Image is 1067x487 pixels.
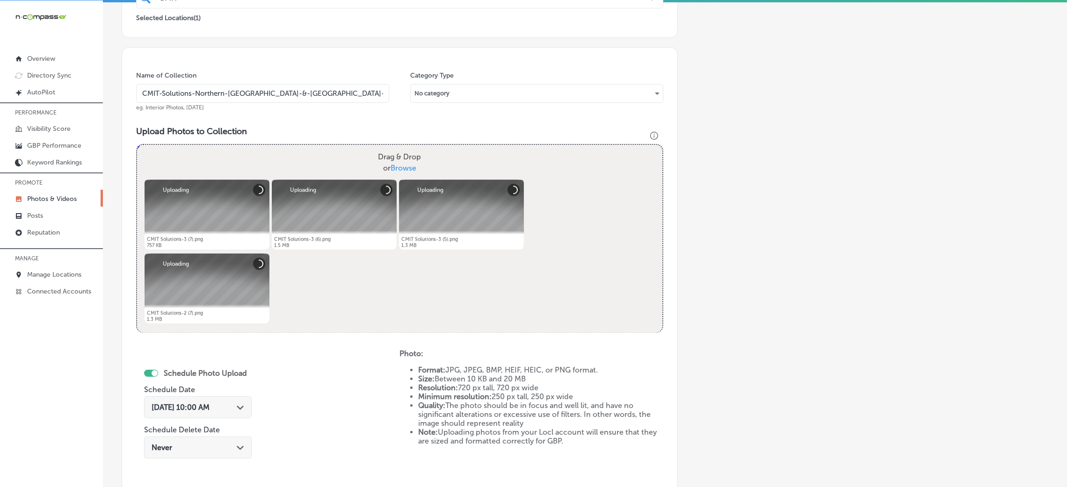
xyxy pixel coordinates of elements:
p: Overview [27,55,55,63]
span: Browse [391,164,416,172]
span: [DATE] 10:00 AM [152,403,210,412]
p: Directory Sync [27,72,72,79]
p: Photos & Videos [27,195,77,203]
p: Reputation [27,229,60,236]
div: No category [411,86,663,101]
p: Keyword Rankings [27,158,82,166]
label: Schedule Photo Upload [164,369,247,378]
p: Selected Locations ( 1 ) [136,10,201,22]
p: Posts [27,212,43,220]
strong: Format: [418,365,445,374]
label: Name of Collection [136,72,196,79]
strong: Note: [418,428,438,437]
input: Title [136,84,389,103]
strong: Size: [418,374,435,383]
h3: Upload Photos to Collection [136,126,663,136]
label: Category Type [410,72,454,79]
li: Uploading photos from your Locl account will ensure that they are sized and formatted correctly f... [418,428,663,445]
label: Drag & Drop or [374,148,425,178]
li: The photo should be in focus and well lit, and have no significant alterations or excessive use o... [418,401,663,428]
li: Between 10 KB and 20 MB [418,374,663,383]
span: Never [152,443,172,452]
p: GBP Performance [27,142,81,150]
label: Schedule Date [144,385,195,394]
strong: Photo: [399,349,423,358]
li: JPG, JPEG, BMP, HEIF, HEIC, or PNG format. [418,365,663,374]
li: 720 px tall, 720 px wide [418,383,663,392]
label: Schedule Delete Date [144,425,220,434]
span: eg. Interior Photos, [DATE] [136,104,204,111]
strong: Resolution: [418,383,458,392]
p: Manage Locations [27,271,81,279]
img: 660ab0bf-5cc7-4cb8-ba1c-48b5ae0f18e60NCTV_CLogo_TV_Black_-500x88.png [15,13,66,21]
p: AutoPilot [27,88,55,96]
p: Visibility Score [27,125,71,133]
p: Connected Accounts [27,287,91,295]
strong: Minimum resolution: [418,392,492,401]
li: 250 px tall, 250 px wide [418,392,663,401]
strong: Quality: [418,401,445,410]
